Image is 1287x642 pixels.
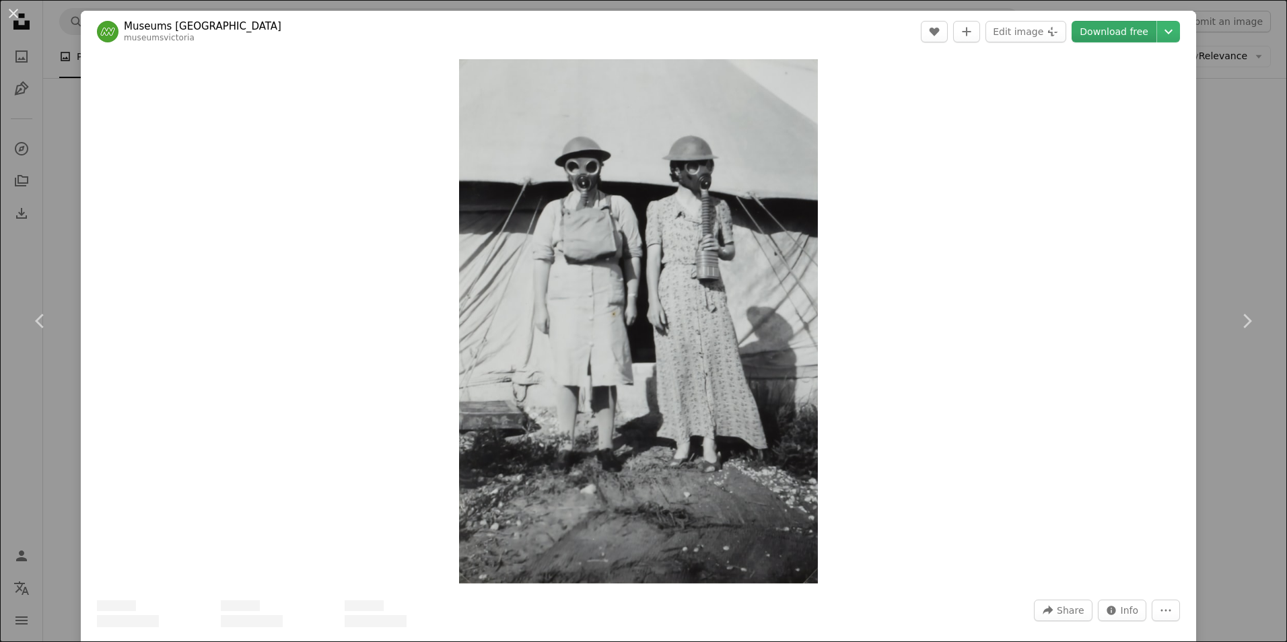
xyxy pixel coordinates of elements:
[1034,600,1092,621] button: Share this image
[1206,256,1287,386] a: Next
[1072,21,1156,42] a: Download free
[1057,600,1084,620] span: Share
[459,59,817,583] button: Zoom in on this image
[97,21,118,42] img: Go to Museums Victoria's profile
[459,59,817,583] img: two women wearing gas mask standing beside tent
[921,21,948,42] button: Like
[1157,21,1180,42] button: Choose download size
[953,21,980,42] button: Add to Collection
[97,600,136,611] span: ––– –– ––
[97,615,159,627] span: ––– –––– ––––
[345,600,384,611] span: ––– –– ––
[1152,600,1180,621] button: More Actions
[124,20,281,33] a: Museums [GEOGRAPHIC_DATA]
[1121,600,1139,620] span: Info
[124,33,195,42] a: museumsvictoria
[221,615,283,627] span: ––– –––– ––––
[221,600,260,611] span: ––– –– ––
[985,21,1066,42] button: Edit image
[1098,600,1147,621] button: Stats about this image
[345,615,407,627] span: ––– –––– ––––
